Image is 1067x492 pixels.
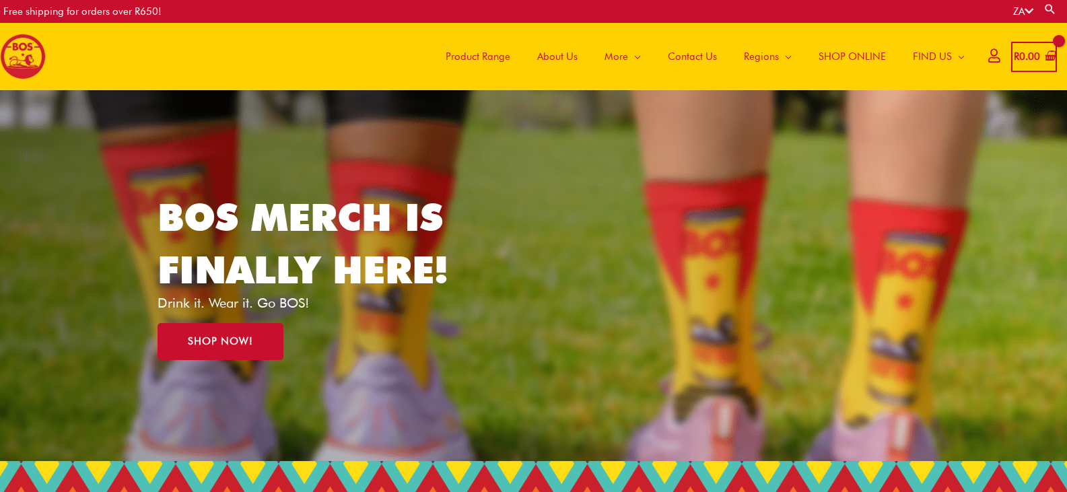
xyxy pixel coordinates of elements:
span: More [605,36,628,77]
a: Search button [1043,3,1057,15]
a: About Us [524,23,591,90]
span: SHOP ONLINE [819,36,886,77]
span: Contact Us [668,36,717,77]
a: Contact Us [654,23,730,90]
a: SHOP ONLINE [805,23,899,90]
bdi: 0.00 [1014,50,1040,63]
a: View Shopping Cart, empty [1011,42,1057,72]
span: R [1014,50,1019,63]
a: More [591,23,654,90]
span: About Us [537,36,578,77]
a: Product Range [432,23,524,90]
span: Product Range [446,36,510,77]
nav: Site Navigation [422,23,978,90]
a: SHOP NOW! [158,323,283,360]
span: Regions [744,36,779,77]
span: SHOP NOW! [188,337,253,347]
p: Drink it. Wear it. Go BOS! [158,296,469,310]
a: ZA [1013,5,1033,17]
a: Regions [730,23,805,90]
a: BOS MERCH IS FINALLY HERE! [158,195,448,292]
span: FIND US [913,36,952,77]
